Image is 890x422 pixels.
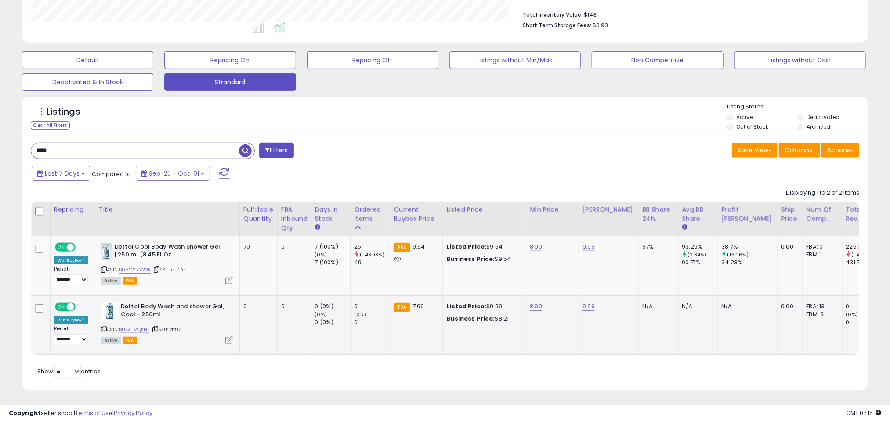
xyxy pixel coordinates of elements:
div: Current Buybox Price [394,205,439,224]
span: Sep-25 - Oct-01 [149,169,199,178]
div: ASIN: [101,243,233,284]
div: Days In Stock [315,205,347,224]
small: FBA [394,303,410,312]
span: ON [56,303,67,310]
a: Terms of Use [75,409,112,417]
div: 225.18 [846,243,882,251]
small: (-48.98%) [360,251,385,258]
span: Columns [785,146,812,155]
div: N/A [682,303,711,310]
div: FBA: 0 [807,243,836,251]
span: | SKU: dt07 [151,326,181,333]
div: Preset: [54,326,88,345]
button: Sep-25 - Oct-01 [136,166,210,181]
b: Business Price: [446,314,495,323]
h5: Listings [47,106,80,118]
div: 0 [846,303,882,310]
small: (2.84%) [688,251,707,258]
span: Compared to: [92,170,132,178]
div: Total Rev. [846,205,878,224]
label: Deactivated [807,113,839,121]
div: ASIN: [101,303,233,343]
div: 0 [281,243,304,251]
div: [PERSON_NAME] [582,205,635,214]
div: Ship Price [781,205,799,224]
a: 8.90 [530,242,542,251]
div: BB Share 24h. [643,205,675,224]
button: Repricing Off [307,51,438,69]
p: Listing States: [727,103,868,111]
b: Listed Price: [446,302,486,310]
div: FBM: 1 [807,251,836,259]
img: 41XJyhTzqOL._SL40_.jpg [101,243,112,260]
small: (13.06%) [727,251,749,258]
button: Default [22,51,153,69]
div: Clear All Filters [31,121,70,130]
div: 0.00 [781,303,796,310]
div: 0 [354,318,390,326]
small: (-47.84%) [852,251,876,258]
small: (0%) [315,251,327,258]
button: Repricing On [164,51,296,69]
button: Last 7 Days [32,166,90,181]
a: 9.99 [582,302,595,311]
div: $9.99 [446,303,519,310]
label: Archived [807,123,830,130]
small: FBA [394,243,410,252]
span: FBA [123,337,137,344]
b: Dettol Cool Body Wash Shower Gel | 250 ml (8.45 Fl Oz [115,243,221,261]
div: FBA: 13 [807,303,836,310]
div: Ordered Items [354,205,386,224]
img: 41vOn0HFm2L._SL40_.jpg [101,303,119,320]
small: (0%) [354,311,366,318]
div: FBM: 3 [807,310,836,318]
div: Win BuyBox * [54,316,88,324]
li: $143 [523,9,853,19]
div: Win BuyBox * [54,256,88,264]
div: 38.7% [722,243,778,251]
span: All listings currently available for purchase on Amazon [101,337,121,344]
b: Listed Price: [446,242,486,251]
span: 7.99 [412,302,424,310]
small: (0%) [846,311,858,318]
div: 0 (0%) [315,303,350,310]
div: seller snap | | [9,409,152,418]
div: 0 [281,303,304,310]
strong: Copyright [9,409,41,417]
button: Deactivated & In Stock [22,73,153,91]
div: Repricing [54,205,91,214]
div: 0 (0%) [315,318,350,326]
button: Columns [779,143,820,158]
a: B08C6YX22K [119,266,151,274]
div: $9.54 [446,255,519,263]
a: 9.99 [582,242,595,251]
button: Save View [732,143,778,158]
a: Privacy Policy [114,409,152,417]
div: Listed Price [446,205,522,214]
div: Title [99,205,236,214]
button: Actions [821,143,859,158]
button: Filters [259,143,293,158]
span: $0.93 [593,21,608,29]
div: Avg BB Share [682,205,714,224]
div: 0 [354,303,390,310]
small: Avg BB Share. [682,224,687,231]
div: 0 [243,303,271,310]
span: | SKU: dt07a [152,266,186,273]
small: Days In Stock. [315,224,320,231]
div: Displaying 1 to 2 of 2 items [786,189,859,197]
small: (0%) [315,311,327,318]
div: 25 [354,243,390,251]
b: Total Inventory Value: [523,11,583,18]
button: Strandard [164,73,296,91]
span: OFF [74,303,88,310]
div: 49 [354,259,390,267]
label: Out of Stock [737,123,769,130]
div: 431.7 [846,259,882,267]
div: 90.71% [682,259,718,267]
span: All listings currently available for purchase on Amazon [101,277,121,285]
a: 8.90 [530,302,542,311]
div: $9.64 [446,243,519,251]
span: ON [56,243,67,251]
div: N/A [643,303,672,310]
